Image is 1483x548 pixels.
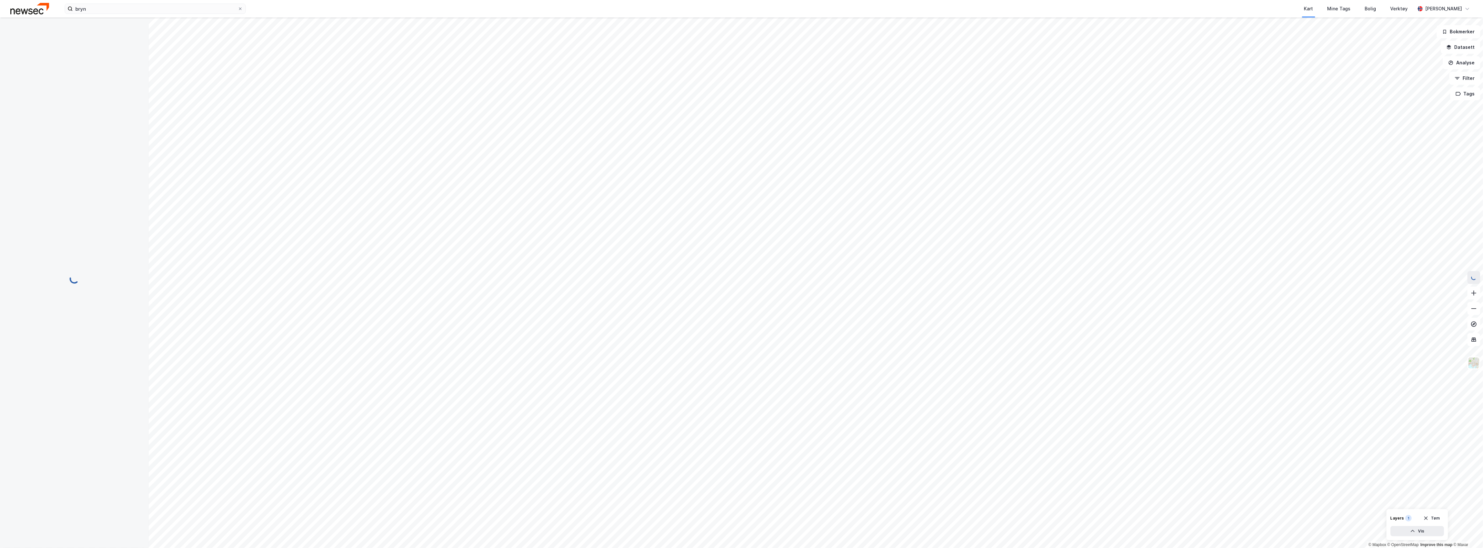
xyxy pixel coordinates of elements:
button: Tags [1450,87,1480,100]
a: OpenStreetMap [1388,543,1419,547]
div: Kontrollprogram for chat [1451,517,1483,548]
div: 1 [1405,515,1412,521]
div: [PERSON_NAME] [1425,5,1462,13]
iframe: Chat Widget [1451,517,1483,548]
div: Bolig [1365,5,1376,13]
button: Datasett [1441,41,1480,54]
div: Layers [1391,516,1404,521]
div: Mine Tags [1327,5,1351,13]
div: Verktøy [1391,5,1408,13]
button: Bokmerker [1437,25,1480,38]
a: Improve this map [1421,543,1453,547]
input: Søk på adresse, matrikkel, gårdeiere, leietakere eller personer [73,4,238,14]
img: newsec-logo.f6e21ccffca1b3a03d2d.png [10,3,49,14]
button: Vis [1391,526,1444,536]
div: Kart [1304,5,1313,13]
img: spinner.a6d8c91a73a9ac5275cf975e30b51cfb.svg [69,274,80,284]
button: Analyse [1443,56,1480,69]
img: Z [1468,357,1480,369]
button: Filter [1449,72,1480,85]
button: Tøm [1419,513,1444,523]
a: Mapbox [1369,543,1386,547]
